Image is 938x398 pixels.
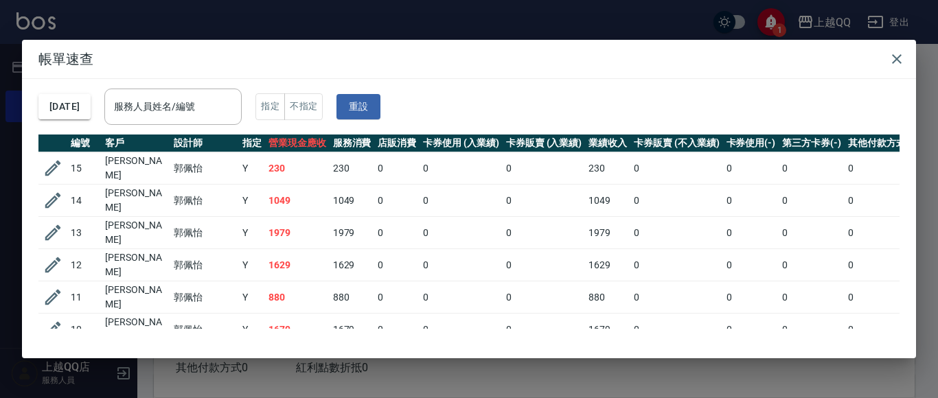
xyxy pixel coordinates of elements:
[38,94,91,119] button: [DATE]
[630,152,722,185] td: 0
[265,249,330,281] td: 1629
[723,152,779,185] td: 0
[630,314,722,346] td: 0
[723,185,779,217] td: 0
[170,249,239,281] td: 郭佩怡
[330,217,375,249] td: 1979
[845,249,920,281] td: 0
[22,40,916,78] h2: 帳單速查
[265,152,330,185] td: 230
[585,314,630,346] td: 1679
[503,134,586,152] th: 卡券販賣 (入業績)
[420,314,503,346] td: 0
[330,281,375,314] td: 880
[420,185,503,217] td: 0
[845,217,920,249] td: 0
[845,134,920,152] th: 其他付款方式(-)
[67,281,102,314] td: 11
[779,314,845,346] td: 0
[67,152,102,185] td: 15
[503,281,586,314] td: 0
[284,93,323,120] button: 不指定
[723,314,779,346] td: 0
[779,281,845,314] td: 0
[265,185,330,217] td: 1049
[585,281,630,314] td: 880
[170,217,239,249] td: 郭佩怡
[255,93,285,120] button: 指定
[374,281,420,314] td: 0
[330,314,375,346] td: 1679
[265,314,330,346] td: 1679
[67,185,102,217] td: 14
[170,314,239,346] td: 郭佩怡
[170,134,239,152] th: 設計師
[170,281,239,314] td: 郭佩怡
[265,134,330,152] th: 營業現金應收
[239,185,265,217] td: Y
[845,152,920,185] td: 0
[265,281,330,314] td: 880
[239,314,265,346] td: Y
[102,249,170,281] td: [PERSON_NAME]
[67,134,102,152] th: 編號
[102,314,170,346] td: [PERSON_NAME]
[723,217,779,249] td: 0
[503,249,586,281] td: 0
[374,314,420,346] td: 0
[779,152,845,185] td: 0
[420,217,503,249] td: 0
[420,281,503,314] td: 0
[374,185,420,217] td: 0
[330,152,375,185] td: 230
[67,314,102,346] td: 10
[336,94,380,119] button: 重設
[503,314,586,346] td: 0
[585,185,630,217] td: 1049
[630,185,722,217] td: 0
[630,281,722,314] td: 0
[239,249,265,281] td: Y
[239,152,265,185] td: Y
[503,217,586,249] td: 0
[102,134,170,152] th: 客戶
[503,152,586,185] td: 0
[374,249,420,281] td: 0
[630,134,722,152] th: 卡券販賣 (不入業績)
[845,281,920,314] td: 0
[845,185,920,217] td: 0
[102,152,170,185] td: [PERSON_NAME]
[420,249,503,281] td: 0
[503,185,586,217] td: 0
[420,152,503,185] td: 0
[330,134,375,152] th: 服務消費
[374,217,420,249] td: 0
[239,281,265,314] td: Y
[239,217,265,249] td: Y
[723,281,779,314] td: 0
[67,217,102,249] td: 13
[239,134,265,152] th: 指定
[630,217,722,249] td: 0
[585,249,630,281] td: 1629
[585,217,630,249] td: 1979
[102,185,170,217] td: [PERSON_NAME]
[170,152,239,185] td: 郭佩怡
[102,217,170,249] td: [PERSON_NAME]
[265,217,330,249] td: 1979
[330,185,375,217] td: 1049
[723,134,779,152] th: 卡券使用(-)
[779,185,845,217] td: 0
[330,249,375,281] td: 1629
[779,249,845,281] td: 0
[67,249,102,281] td: 12
[585,152,630,185] td: 230
[779,134,845,152] th: 第三方卡券(-)
[845,314,920,346] td: 0
[779,217,845,249] td: 0
[420,134,503,152] th: 卡券使用 (入業績)
[374,152,420,185] td: 0
[102,281,170,314] td: [PERSON_NAME]
[374,134,420,152] th: 店販消費
[723,249,779,281] td: 0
